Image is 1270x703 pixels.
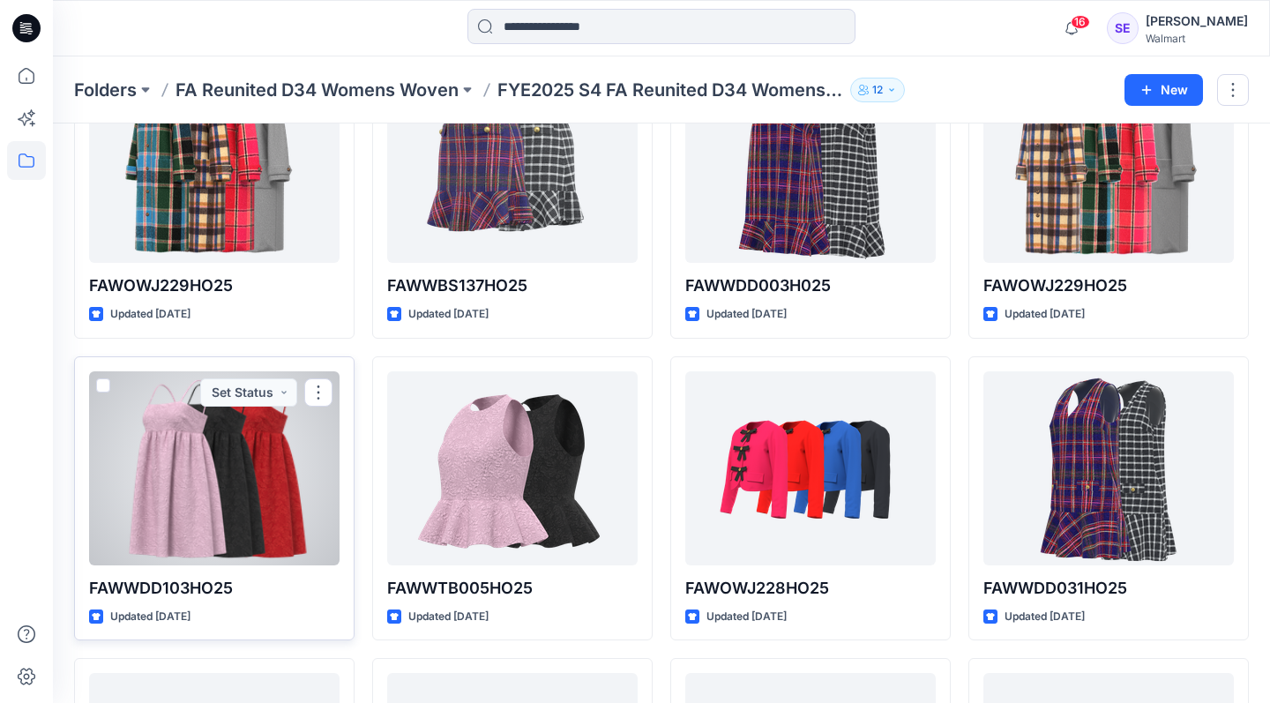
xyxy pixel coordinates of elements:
[983,371,1234,565] a: FAWWDD031HO25
[74,78,137,102] a: Folders
[1107,12,1139,44] div: SE
[1146,32,1248,45] div: Walmart
[89,273,340,298] p: FAWOWJ229HO25
[387,69,638,263] a: FAWWBS137HO25
[408,305,489,324] p: Updated [DATE]
[706,305,787,324] p: Updated [DATE]
[1005,608,1085,626] p: Updated [DATE]
[983,273,1234,298] p: FAWOWJ229HO25
[387,576,638,601] p: FAWWTB005HO25
[685,576,936,601] p: FAWOWJ228HO25
[110,608,190,626] p: Updated [DATE]
[1005,305,1085,324] p: Updated [DATE]
[1071,15,1090,29] span: 16
[685,371,936,565] a: FAWOWJ228HO25
[685,69,936,263] a: FAWWDD003H025
[89,69,340,263] a: FAWOWJ229HO25
[387,273,638,298] p: FAWWBS137HO25
[1146,11,1248,32] div: [PERSON_NAME]
[983,69,1234,263] a: FAWOWJ229HO25
[872,80,883,100] p: 12
[387,371,638,565] a: FAWWTB005HO25
[1124,74,1203,106] button: New
[89,576,340,601] p: FAWWDD103HO25
[110,305,190,324] p: Updated [DATE]
[89,371,340,565] a: FAWWDD103HO25
[983,576,1234,601] p: FAWWDD031HO25
[850,78,905,102] button: 12
[685,273,936,298] p: FAWWDD003H025
[497,78,843,102] p: FYE2025 S4 FA Reunited D34 Womens Woven Board
[706,608,787,626] p: Updated [DATE]
[408,608,489,626] p: Updated [DATE]
[176,78,459,102] a: FA Reunited D34 Womens Woven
